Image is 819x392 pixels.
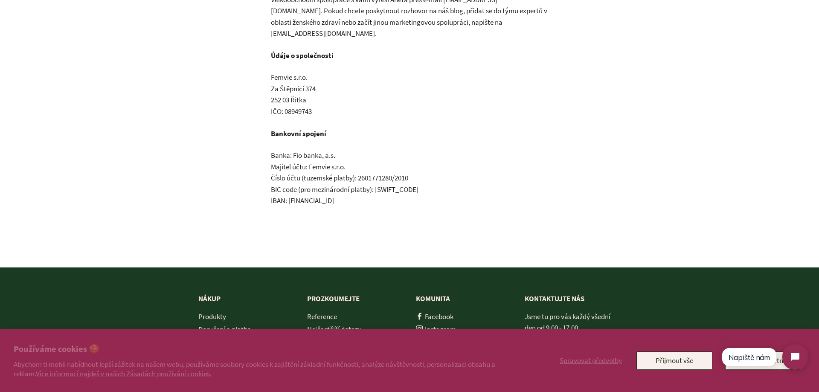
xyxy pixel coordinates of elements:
[636,351,712,369] button: Přijmout vše
[558,351,624,369] button: Spravovat předvolby
[307,293,403,305] p: Prozkoumejte
[271,150,548,206] p: Banka: Fio banka, a.s. Majitel účtu: Femvie s.r.o. Číslo účtu (tuzemské platby): 2601771280/2010 ...
[14,343,518,355] h2: Používáme cookies 🍪
[36,369,212,378] a: Více informací najdeš v našich Zásadách používání cookies.
[198,293,294,305] p: Nákup
[560,356,622,365] span: Spravovat předvolby
[416,325,456,334] a: Instagram
[14,360,518,378] p: Abychom ti mohli nabídnout lepší zážitek na našem webu, používáme soubory cookies k zajištění zák...
[271,129,326,138] b: Bankovní spojení
[307,325,361,334] a: Nejčastější dotazy
[416,293,512,305] p: Komunita
[416,312,453,321] a: Facebook
[525,311,621,379] p: Jsme tu pro vás každý všední den od 9.00 - 17.00 [PHONE_NUMBER]
[198,312,226,321] a: Produkty
[525,293,621,305] p: KONTAKTUJTE NÁS
[271,51,334,60] b: Údáje o společnosti
[271,72,548,117] p: Femvie s.r.o. Za Štěpnicí 374 252 03 Řitka IČO: 08949743
[307,312,337,321] a: Reference
[198,325,251,334] a: Doručení a platba
[714,337,815,377] iframe: Tidio Chat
